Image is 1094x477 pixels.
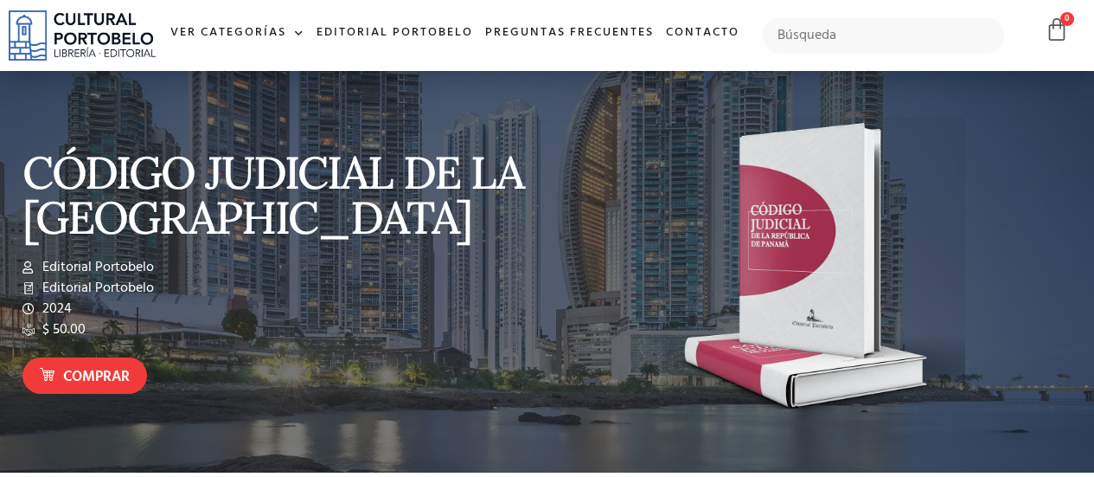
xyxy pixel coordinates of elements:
p: CÓDIGO JUDICIAL DE LA [GEOGRAPHIC_DATA] [22,150,539,240]
span: Comprar [63,366,130,389]
a: Ver Categorías [164,15,310,52]
a: 0 [1045,17,1069,42]
span: Editorial Portobelo [38,257,154,278]
a: Comprar [22,358,147,395]
span: 2024 [38,299,72,319]
span: 0 [1060,12,1074,26]
a: Editorial Portobelo [310,15,479,52]
span: Editorial Portobelo [38,278,154,299]
input: Búsqueda [763,17,1004,54]
span: $ 50.00 [38,319,86,340]
a: Preguntas frecuentes [479,15,660,52]
a: Contacto [660,15,745,52]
